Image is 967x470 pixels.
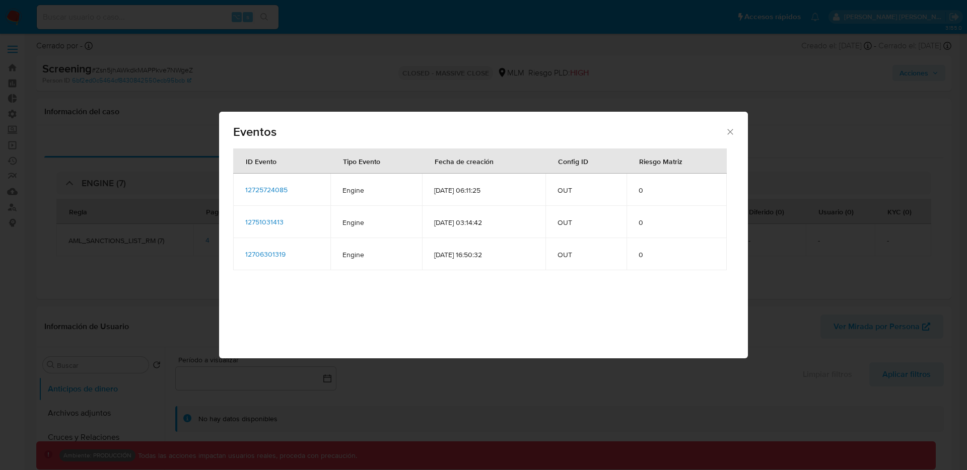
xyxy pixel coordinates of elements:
[639,186,715,195] span: 0
[342,218,410,227] span: Engine
[627,149,695,173] div: Riesgo Matriz
[331,149,392,173] div: Tipo Evento
[245,185,288,195] span: 12725724085
[558,186,614,195] span: OUT
[342,186,410,195] span: Engine
[342,250,410,259] span: Engine
[434,186,533,195] span: [DATE] 06:11:25
[233,126,725,138] span: Eventos
[558,218,614,227] span: OUT
[434,218,533,227] span: [DATE] 03:14:42
[245,217,284,227] span: 12751031413
[546,149,600,173] div: Config ID
[245,249,286,259] span: 12706301319
[423,149,506,173] div: Fecha de creación
[725,127,734,136] button: Cerrar
[639,250,715,259] span: 0
[639,218,715,227] span: 0
[234,149,289,173] div: ID Evento
[558,250,614,259] span: OUT
[434,250,533,259] span: [DATE] 16:50:32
